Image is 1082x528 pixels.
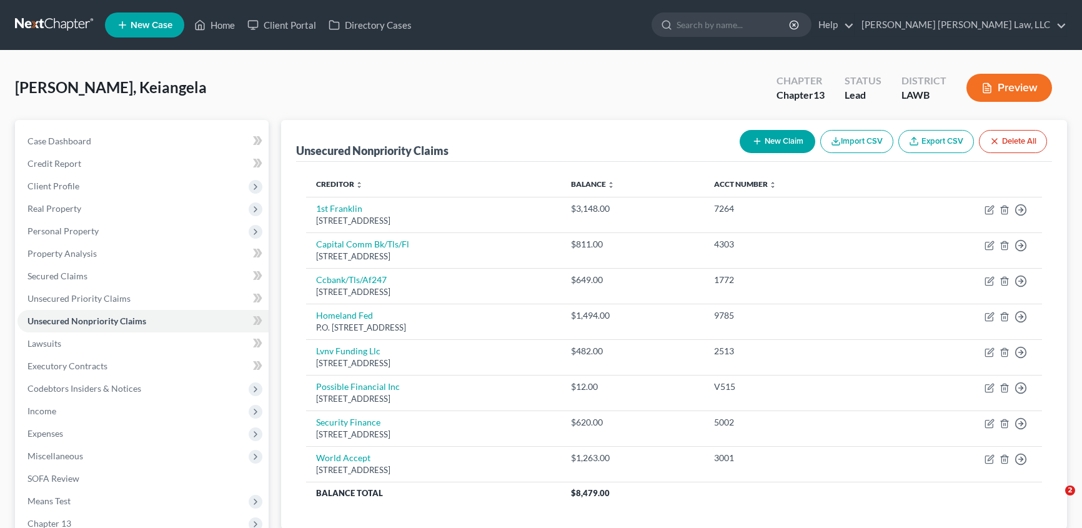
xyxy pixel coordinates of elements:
[27,451,83,461] span: Miscellaneous
[316,464,551,476] div: [STREET_ADDRESS]
[17,130,269,152] a: Case Dashboard
[571,381,695,393] div: $12.00
[714,416,880,429] div: 5002
[17,152,269,175] a: Credit Report
[845,88,881,102] div: Lead
[901,88,946,102] div: LAWB
[27,383,141,394] span: Codebtors Insiders & Notices
[777,74,825,88] div: Chapter
[316,215,551,227] div: [STREET_ADDRESS]
[714,345,880,357] div: 2513
[15,78,207,96] span: [PERSON_NAME], Keiangela
[316,357,551,369] div: [STREET_ADDRESS]
[769,181,777,189] i: unfold_more
[355,181,363,189] i: unfold_more
[27,338,61,349] span: Lawsuits
[316,429,551,441] div: [STREET_ADDRESS]
[571,202,695,215] div: $3,148.00
[296,143,449,158] div: Unsecured Nonpriority Claims
[241,14,322,36] a: Client Portal
[131,21,172,30] span: New Case
[17,355,269,377] a: Executory Contracts
[571,309,695,322] div: $1,494.00
[27,271,87,281] span: Secured Claims
[677,13,791,36] input: Search by name...
[17,265,269,287] a: Secured Claims
[316,274,387,285] a: Ccbank/Tls/Af247
[979,130,1047,153] button: Delete All
[27,428,63,439] span: Expenses
[27,203,81,214] span: Real Property
[571,274,695,286] div: $649.00
[740,130,815,153] button: New Claim
[316,310,373,321] a: Homeland Fed
[27,293,131,304] span: Unsecured Priority Claims
[316,179,363,189] a: Creditor unfold_more
[855,14,1066,36] a: [PERSON_NAME] [PERSON_NAME] Law, LLC
[27,181,79,191] span: Client Profile
[571,238,695,251] div: $811.00
[571,488,610,498] span: $8,479.00
[316,417,380,427] a: Security Finance
[812,14,854,36] a: Help
[714,179,777,189] a: Acct Number unfold_more
[27,496,71,506] span: Means Test
[714,238,880,251] div: 4303
[27,158,81,169] span: Credit Report
[17,467,269,490] a: SOFA Review
[27,316,146,326] span: Unsecured Nonpriority Claims
[316,286,551,298] div: [STREET_ADDRESS]
[898,130,974,153] a: Export CSV
[1040,486,1070,516] iframe: Intercom live chat
[777,88,825,102] div: Chapter
[316,393,551,405] div: [STREET_ADDRESS]
[17,242,269,265] a: Property Analysis
[316,381,400,392] a: Possible Financial Inc
[714,381,880,393] div: V515
[571,179,615,189] a: Balance unfold_more
[27,361,107,371] span: Executory Contracts
[316,346,380,356] a: Lvnv Funding Llc
[714,274,880,286] div: 1772
[1065,486,1075,496] span: 2
[322,14,418,36] a: Directory Cases
[316,322,551,334] div: P.O. [STREET_ADDRESS]
[966,74,1052,102] button: Preview
[316,203,362,214] a: 1st Franklin
[813,89,825,101] span: 13
[27,248,97,259] span: Property Analysis
[306,482,561,504] th: Balance Total
[17,287,269,310] a: Unsecured Priority Claims
[27,473,79,484] span: SOFA Review
[188,14,241,36] a: Home
[607,181,615,189] i: unfold_more
[316,239,409,249] a: Capital Comm Bk/Tls/Fl
[27,226,99,236] span: Personal Property
[845,74,881,88] div: Status
[17,310,269,332] a: Unsecured Nonpriority Claims
[571,345,695,357] div: $482.00
[714,202,880,215] div: 7264
[571,416,695,429] div: $620.00
[901,74,946,88] div: District
[714,452,880,464] div: 3001
[820,130,893,153] button: Import CSV
[316,251,551,262] div: [STREET_ADDRESS]
[27,136,91,146] span: Case Dashboard
[17,332,269,355] a: Lawsuits
[27,406,56,416] span: Income
[316,452,370,463] a: World Accept
[571,452,695,464] div: $1,263.00
[714,309,880,322] div: 9785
